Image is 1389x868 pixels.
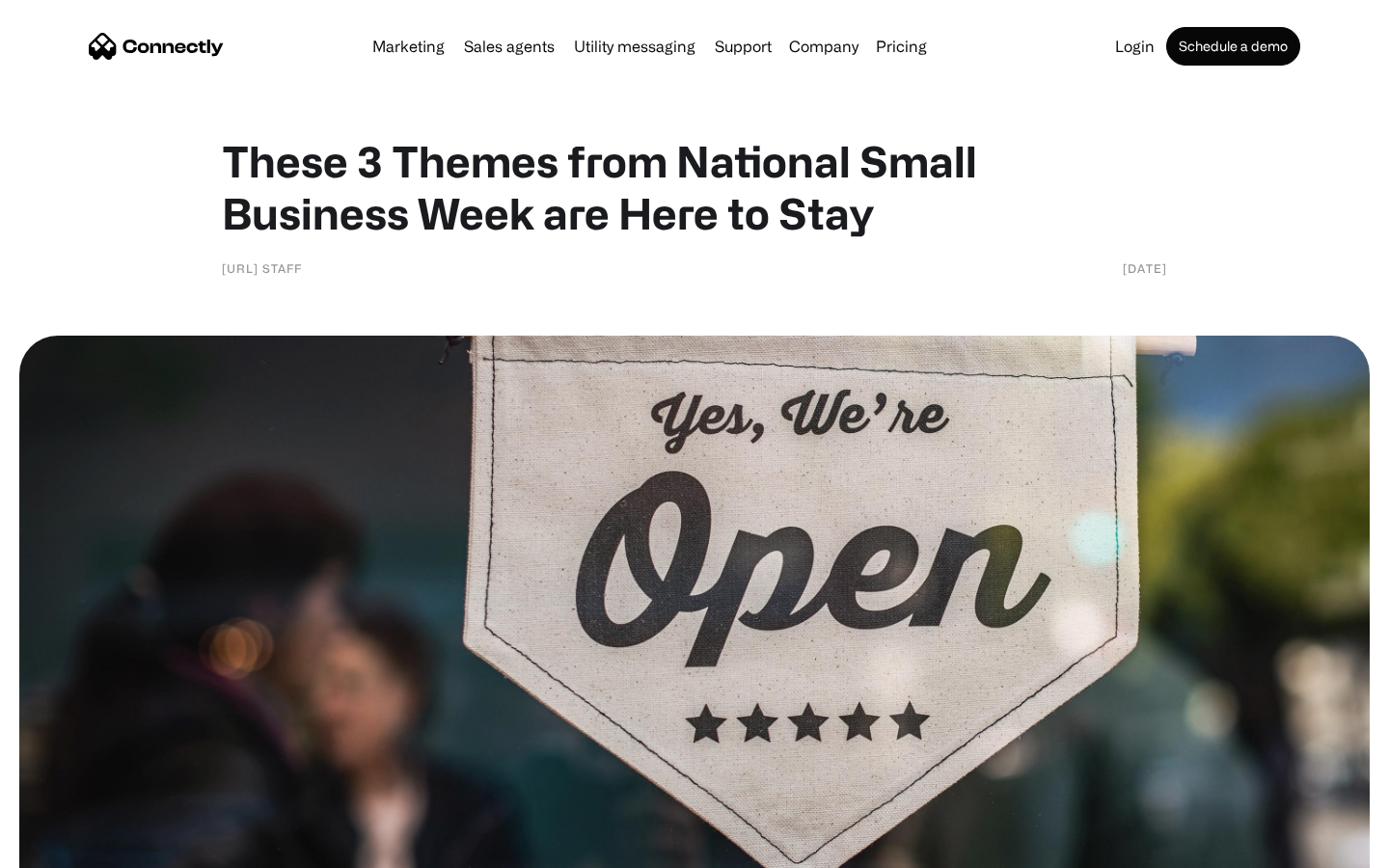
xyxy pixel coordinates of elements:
[19,834,116,861] aside: Language selected: English
[789,33,858,60] div: Company
[39,834,116,861] ul: Language list
[707,39,779,54] a: Support
[222,135,1167,239] h1: These 3 Themes from National Small Business Week are Here to Stay
[868,39,935,54] a: Pricing
[1107,39,1162,54] a: Login
[222,258,302,278] div: [URL] Staff
[456,39,562,54] a: Sales agents
[566,39,703,54] a: Utility messaging
[365,39,452,54] a: Marketing
[1123,258,1167,278] div: [DATE]
[1166,27,1300,66] a: Schedule a demo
